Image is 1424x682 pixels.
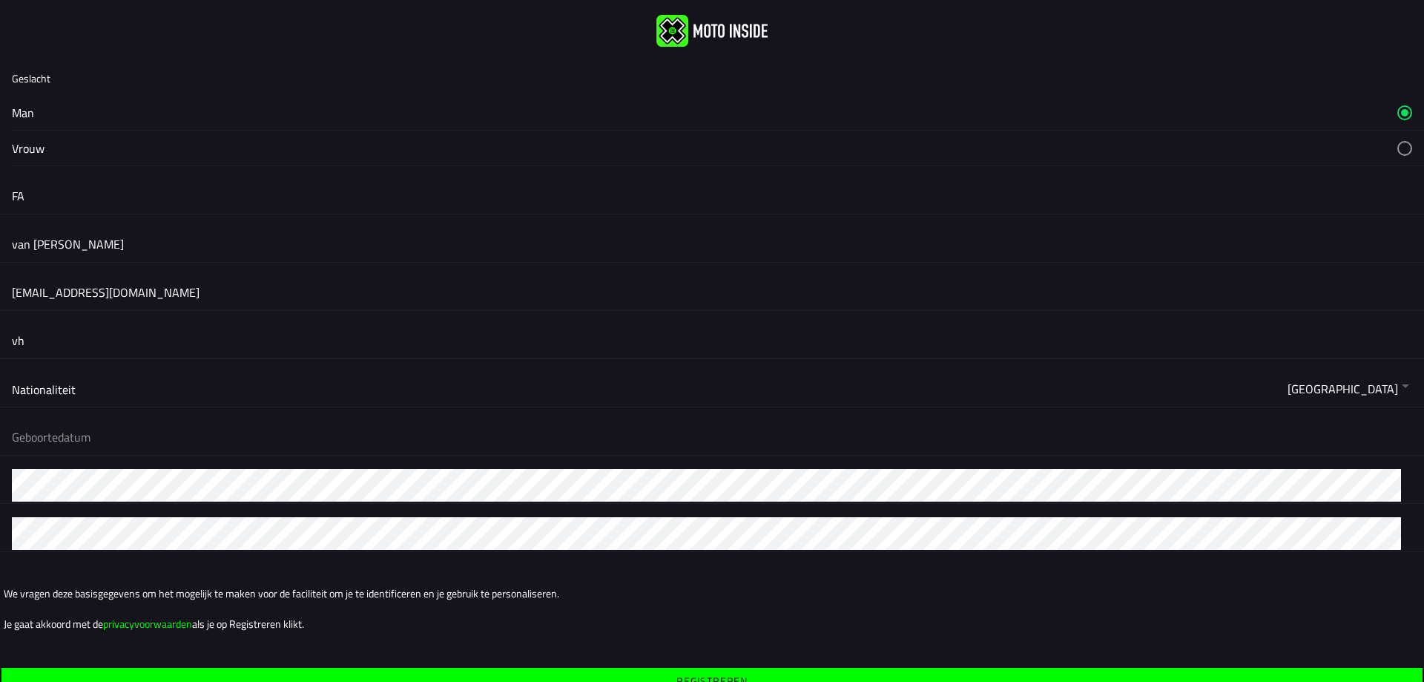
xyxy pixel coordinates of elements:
input: E-mail [12,276,1412,309]
input: Achternaam [12,228,1412,260]
input: Bevestig e-mail [12,324,1412,357]
input: Voornaam [12,180,1412,212]
font: Geslacht [12,71,50,86]
a: privacyvoorwaarden [103,616,192,632]
font: Je gaat akkoord met de [4,616,103,632]
font: We vragen deze basisgegevens om het mogelijk te maken voor de faciliteit om je te identificeren e... [4,586,559,601]
font: als je op Registreren klikt. [192,616,304,632]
